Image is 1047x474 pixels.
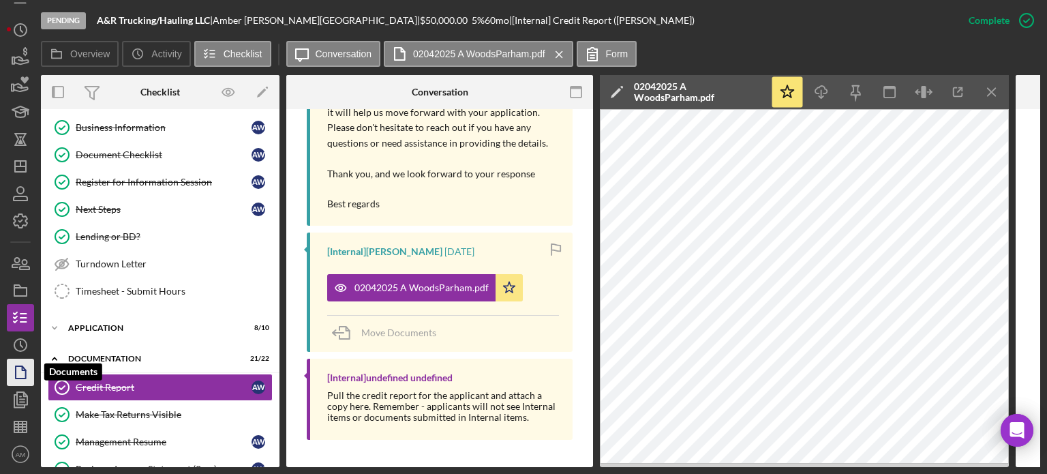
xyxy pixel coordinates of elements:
div: A W [252,175,265,189]
a: Turndown Letter [48,250,273,278]
div: Pull the credit report for the applicant and attach a copy here. Remember - applicants will not s... [327,390,559,423]
div: 02042025 A WoodsParham.pdf [354,282,489,293]
div: Management Resume [76,436,252,447]
label: Overview [70,48,110,59]
div: Conversation [412,87,468,98]
p: We appreciate your prompt attention to this matter, as it will help us move forward with your app... [327,90,559,151]
a: Document ChecklistAW [48,141,273,168]
label: Activity [151,48,181,59]
p: Best regards [327,196,559,211]
div: 60 mo [485,15,509,26]
div: Next Steps [76,204,252,215]
a: Lending or BD? [48,223,273,250]
button: Complete [955,7,1040,34]
button: Move Documents [327,316,450,350]
text: AM [16,451,25,458]
a: Business InformationAW [48,114,273,141]
button: 02042025 A WoodsParham.pdf [384,41,573,67]
div: Lending or BD? [76,231,272,242]
div: A W [252,435,265,449]
div: | [Internal] Credit Report ([PERSON_NAME]) [509,15,695,26]
a: Next StepsAW [48,196,273,223]
div: Documentation [68,355,235,363]
b: A&R Trucking/Hauling LLC [97,14,210,26]
button: AM [7,441,34,468]
button: Checklist [194,41,271,67]
div: 5 % [472,15,485,26]
button: Activity [122,41,190,67]
label: Checklist [224,48,262,59]
label: Conversation [316,48,372,59]
div: [Internal] [PERSON_NAME] [327,246,442,257]
div: Open Intercom Messenger [1001,414,1033,447]
div: A W [252,381,265,394]
div: 02042025 A WoodsParham.pdf [634,81,763,103]
button: 02042025 A WoodsParham.pdf [327,274,523,301]
div: $50,000.00 [420,15,472,26]
a: Management ResumeAW [48,428,273,456]
a: Register for Information SessionAW [48,168,273,196]
div: Document Checklist [76,149,252,160]
div: Credit Report [76,382,252,393]
div: A W [252,121,265,134]
div: Business Information [76,122,252,133]
div: Complete [969,7,1010,34]
div: Register for Information Session [76,177,252,188]
div: A W [252,148,265,162]
span: Move Documents [361,327,436,338]
p: Thank you, and we look forward to your response [327,166,559,181]
div: Make Tax Returns Visible [76,409,272,420]
div: Turndown Letter [76,258,272,269]
div: Pending [41,12,86,29]
div: Amber [PERSON_NAME][GEOGRAPHIC_DATA] | [213,15,420,26]
a: Make Tax Returns Visible [48,401,273,428]
time: 2025-02-04 18:13 [444,246,474,257]
a: Credit ReportAW [48,374,273,401]
div: Application [68,324,235,332]
div: | [97,15,213,26]
div: Timesheet - Submit Hours [76,286,272,297]
label: Form [606,48,628,59]
label: 02042025 A WoodsParham.pdf [413,48,545,59]
div: A W [252,203,265,216]
div: [Internal] undefined undefined [327,372,453,383]
button: Conversation [286,41,381,67]
div: 21 / 22 [245,355,269,363]
div: 8 / 10 [245,324,269,332]
div: Checklist [140,87,180,98]
button: Form [577,41,637,67]
button: Overview [41,41,119,67]
a: Timesheet - Submit Hours [48,278,273,305]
